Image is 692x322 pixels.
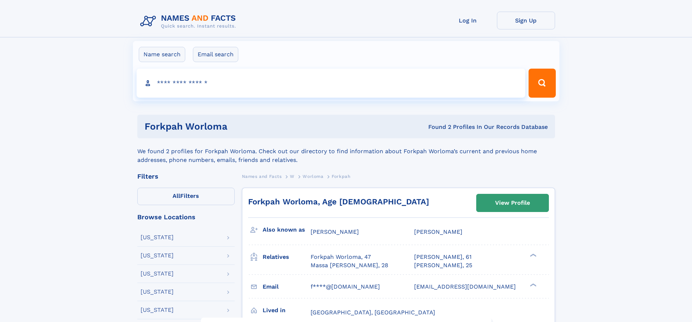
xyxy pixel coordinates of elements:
[139,47,185,62] label: Name search
[193,47,238,62] label: Email search
[311,261,388,269] a: Massa [PERSON_NAME], 28
[263,304,311,317] h3: Lived in
[528,282,537,287] div: ❯
[303,174,323,179] span: Worloma
[141,235,174,240] div: [US_STATE]
[263,281,311,293] h3: Email
[414,253,472,261] a: [PERSON_NAME], 61
[137,173,235,180] div: Filters
[495,195,530,211] div: View Profile
[414,228,462,235] span: [PERSON_NAME]
[414,283,516,290] span: [EMAIL_ADDRESS][DOMAIN_NAME]
[263,224,311,236] h3: Also known as
[242,172,282,181] a: Names and Facts
[137,214,235,220] div: Browse Locations
[528,253,537,258] div: ❯
[141,271,174,277] div: [US_STATE]
[414,261,472,269] a: [PERSON_NAME], 25
[141,253,174,258] div: [US_STATE]
[311,228,359,235] span: [PERSON_NAME]
[173,192,180,199] span: All
[137,138,555,164] div: We found 2 profiles for Forkpah Worloma. Check out our directory to find information about Forkpa...
[290,172,295,181] a: W
[439,12,497,29] a: Log In
[311,253,371,261] a: Forkpah Worloma, 47
[137,69,526,98] input: search input
[137,12,242,31] img: Logo Names and Facts
[332,174,350,179] span: Forkpah
[529,69,555,98] button: Search Button
[248,197,429,206] a: Forkpah Worloma, Age [DEMOGRAPHIC_DATA]
[303,172,323,181] a: Worloma
[263,251,311,263] h3: Relatives
[311,309,435,316] span: [GEOGRAPHIC_DATA], [GEOGRAPHIC_DATA]
[328,123,548,131] div: Found 2 Profiles In Our Records Database
[141,307,174,313] div: [US_STATE]
[137,188,235,205] label: Filters
[145,122,328,131] h1: Forkpah Worloma
[477,194,549,212] a: View Profile
[141,289,174,295] div: [US_STATE]
[290,174,295,179] span: W
[497,12,555,29] a: Sign Up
